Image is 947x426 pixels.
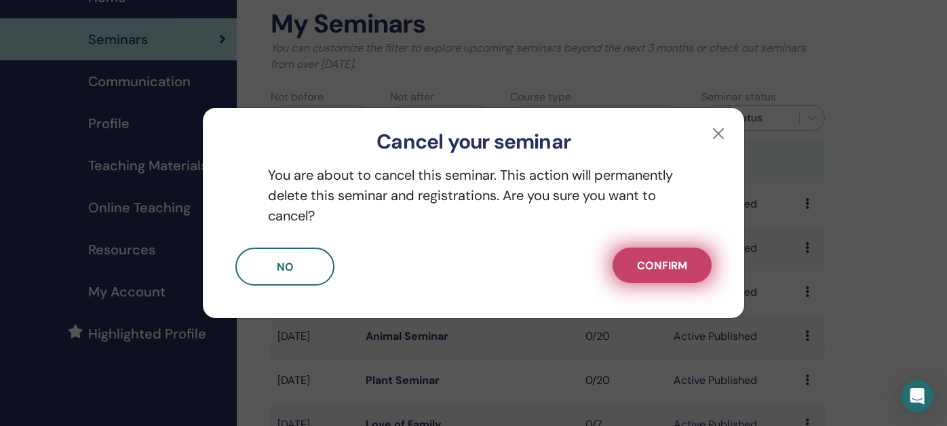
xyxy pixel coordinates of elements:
[235,165,712,226] p: You are about to cancel this seminar. This action will permanently delete this seminar and regist...
[613,248,712,283] button: Confirm
[225,130,722,154] h3: Cancel your seminar
[235,248,334,286] button: No
[901,380,933,412] div: Open Intercom Messenger
[637,258,687,273] span: Confirm
[277,260,294,274] span: No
